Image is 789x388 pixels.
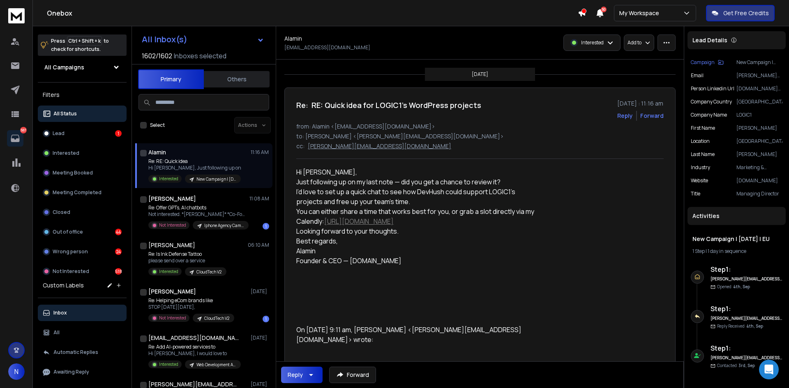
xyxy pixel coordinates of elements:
div: Open Intercom Messenger [759,360,779,379]
div: Activities [687,207,786,225]
p: Out of office [53,229,83,235]
h1: [PERSON_NAME] [148,241,195,249]
span: 3rd, Sep [738,363,755,368]
p: Managing Director [736,191,782,197]
h1: New Campaign | [DATE] | EU [692,235,781,243]
button: Out of office44 [38,224,127,240]
p: Company Country [691,99,732,105]
p: Interested [581,39,604,46]
p: Hi [PERSON_NAME], Just following up on [148,165,241,171]
h1: All Inbox(s) [142,35,187,44]
button: Reply [281,367,323,383]
h6: Step 1 : [711,304,782,314]
p: My Workspace [619,9,662,17]
p: Re: Is Ink Defense Tattoo [148,251,226,257]
div: 1 [263,316,269,322]
h6: [PERSON_NAME][EMAIL_ADDRESS][DOMAIN_NAME] [711,315,782,321]
span: 1602 / 1602 [142,51,172,61]
h3: Filters [38,89,127,101]
h1: [PERSON_NAME] [148,195,196,203]
button: Get Free Credits [706,5,775,21]
p: title [691,191,700,197]
p: Hi [PERSON_NAME], [296,167,536,177]
p: [GEOGRAPHIC_DATA] [736,99,782,105]
p: 06:10 AM [248,242,269,248]
img: logo [8,8,25,23]
button: Primary [138,69,204,89]
p: please send over a service [148,257,226,264]
p: Campaign [691,59,715,66]
p: Company Name [691,112,727,118]
button: Lead1 [38,125,127,142]
p: Interested [159,176,178,182]
span: 50 [601,7,607,12]
p: location [691,138,710,145]
p: Not Interested [159,222,186,228]
h1: Onebox [47,8,578,18]
h1: [PERSON_NAME] [148,287,196,296]
p: from: Alamin <[EMAIL_ADDRESS][DOMAIN_NAME]> [296,122,664,131]
p: Automatic Replies [53,349,98,356]
p: Meeting Booked [53,170,93,176]
div: 518 [115,268,122,275]
p: You can either share a time that works best for you, or grab a slot directly via my Calendly: [296,207,536,226]
button: Reply [617,112,633,120]
button: All Inbox(s) [135,31,271,48]
p: All [53,329,60,336]
p: LOGIC1 [736,112,782,118]
p: Lead [53,130,65,137]
p: Hi [PERSON_NAME], I would love to [148,350,241,357]
p: to: [PERSON_NAME] <[PERSON_NAME][EMAIL_ADDRESS][DOMAIN_NAME]> [296,132,664,140]
p: [DOMAIN_NAME][URL][PERSON_NAME] [736,85,782,92]
h6: [PERSON_NAME][EMAIL_ADDRESS][DOMAIN_NAME] [711,276,782,282]
p: [DOMAIN_NAME] [736,177,782,184]
p: Looking forward to your thoughts. [296,226,536,236]
p: Not Interested [159,315,186,321]
span: 4th, Sep [746,323,763,329]
div: | [692,248,781,255]
button: All [38,324,127,341]
h1: Alamin [284,34,302,43]
button: Interested [38,145,127,161]
span: Ctrl + Shift + k [67,36,102,46]
p: [DATE] [251,381,269,388]
p: 587 [20,127,27,133]
p: Person Linkedin Url [691,85,734,92]
p: [PERSON_NAME] [736,151,782,158]
button: N [8,363,25,380]
button: Automatic Replies [38,344,127,360]
div: 24 [115,248,122,255]
p: industry [691,164,710,171]
p: Meeting Completed [53,189,102,196]
button: Meeting Booked [38,165,127,181]
p: Lead Details [692,36,727,44]
p: [PERSON_NAME][EMAIL_ADDRESS][DOMAIN_NAME] [308,142,451,150]
p: Last Name [691,151,715,158]
button: Campaign [691,59,724,66]
p: Re: Offer GPTs, AI chatbots [148,204,247,211]
p: [DATE] : 11:16 am [617,99,664,108]
p: Just following up on my last note — did you get a chance to review it? I’d love to set up a quick... [296,177,536,207]
p: First Name [691,125,715,131]
p: [DATE] [251,288,269,295]
div: 1 [263,223,269,230]
p: Re: Helping eCom brands like [148,297,234,304]
div: Forward [640,112,664,120]
button: Not Interested518 [38,263,127,280]
div: 44 [115,229,122,235]
h3: Inboxes selected [174,51,226,61]
button: Closed [38,204,127,220]
p: [GEOGRAPHIC_DATA] [736,138,782,145]
p: Press to check for shortcuts. [51,37,109,53]
div: 1 [115,130,122,137]
p: Opened [717,284,750,290]
p: Email [691,72,704,79]
p: Interested [159,269,178,275]
p: Add to [628,39,641,46]
p: CloudTech V2 [204,315,229,321]
h1: Alamin [148,148,166,156]
p: Closed [53,209,70,216]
